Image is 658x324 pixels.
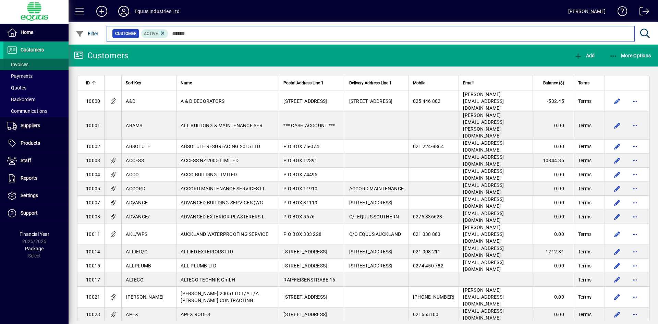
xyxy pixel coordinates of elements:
span: [STREET_ADDRESS] [349,249,393,254]
span: 10014 [86,249,100,254]
button: Filter [74,27,100,40]
button: Edit [612,309,623,320]
span: 10002 [86,144,100,149]
td: 0.00 [533,210,574,224]
span: ACCORD MAINTENANCE SERVICES LI [181,186,264,191]
span: 10023 [86,312,100,317]
span: Mobile [413,79,425,87]
span: Backorders [7,97,35,102]
a: Invoices [3,59,69,70]
span: ALLPLUMB [126,263,151,268]
span: Terms [578,293,592,300]
span: 10015 [86,263,100,268]
span: AUCKLAND WATERPROOFING SERVICE [181,231,268,237]
a: Quotes [3,82,69,94]
button: More options [630,274,641,285]
button: Profile [113,5,135,17]
div: Email [463,79,528,87]
button: More options [630,229,641,240]
td: 0.00 [533,168,574,182]
a: Home [3,24,69,41]
span: ABAMS [126,123,142,128]
span: Terms [578,171,592,178]
span: [STREET_ADDRESS] [349,98,393,104]
div: Balance ($) [537,79,570,87]
span: [PERSON_NAME][EMAIL_ADDRESS][DOMAIN_NAME] [463,287,504,307]
span: 021 338 883 [413,231,441,237]
span: Financial Year [20,231,49,237]
button: Edit [612,291,623,302]
span: Terms [578,185,592,192]
td: 0.00 [533,196,574,210]
span: 10017 [86,277,100,283]
span: [EMAIL_ADDRESS][DOMAIN_NAME] [463,308,504,321]
span: Home [21,29,33,35]
span: ADVANCED BUILDING SERVICES (WG [181,200,263,205]
span: 0274 450 782 [413,263,443,268]
span: [PERSON_NAME] [126,294,163,300]
button: More options [630,141,641,152]
span: 10003 [86,158,100,163]
span: [STREET_ADDRESS] [283,98,327,104]
span: 10007 [86,200,100,205]
button: Edit [612,246,623,257]
span: Communications [7,108,47,114]
span: Terms [578,262,592,269]
span: 021 224-8864 [413,144,444,149]
span: Terms [578,98,592,105]
a: Support [3,205,69,222]
a: Suppliers [3,117,69,134]
button: More options [630,183,641,194]
div: Mobile [413,79,455,87]
span: ALL PLUMB LTD [181,263,216,268]
span: Products [21,140,40,146]
span: [STREET_ADDRESS] [283,249,327,254]
span: [PERSON_NAME][EMAIL_ADDRESS][DOMAIN_NAME] [463,225,504,244]
button: Edit [612,169,623,180]
span: ALL BUILDING & MAINTENANCE SER [181,123,263,128]
span: Terms [578,79,589,87]
span: [EMAIL_ADDRESS][DOMAIN_NAME] [463,211,504,223]
td: 0.00 [533,224,574,245]
span: Terms [578,311,592,318]
span: [EMAIL_ADDRESS][DOMAIN_NAME] [463,196,504,209]
span: [PERSON_NAME] 2005 LTD T/A T/A [PERSON_NAME] CONTRACTING [181,291,259,303]
button: Add [91,5,113,17]
span: 0275 336623 [413,214,442,219]
span: Customer [115,30,136,37]
button: Edit [612,274,623,285]
span: Terms [578,199,592,206]
button: More options [630,169,641,180]
td: 0.00 [533,182,574,196]
a: Communications [3,105,69,117]
button: More options [630,120,641,131]
a: Logout [634,1,649,24]
span: 10021 [86,294,100,300]
span: 10011 [86,231,100,237]
span: Postal Address Line 1 [283,79,324,87]
td: 0.00 [533,308,574,322]
span: Terms [578,157,592,164]
td: 0.00 [533,259,574,273]
button: More options [630,246,641,257]
a: Settings [3,187,69,204]
button: More options [630,309,641,320]
span: 021 908 211 [413,249,441,254]
td: 10844.36 [533,154,574,168]
span: Invoices [7,62,28,67]
button: Edit [612,183,623,194]
span: [PHONE_NUMBER] [413,294,455,300]
span: Active [144,31,158,36]
span: P O BOX 11910 [283,186,317,191]
span: ALLIED EXTERIORS LTD [181,249,233,254]
span: Payments [7,73,33,79]
span: Customers [21,47,44,52]
span: Add [574,53,595,58]
span: More Options [609,53,651,58]
span: Package [25,246,44,251]
span: ALTECO TECHNIK GmbH [181,277,235,283]
a: Knowledge Base [612,1,627,24]
span: Balance ($) [543,79,564,87]
td: -532.45 [533,91,574,112]
span: Terms [578,213,592,220]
